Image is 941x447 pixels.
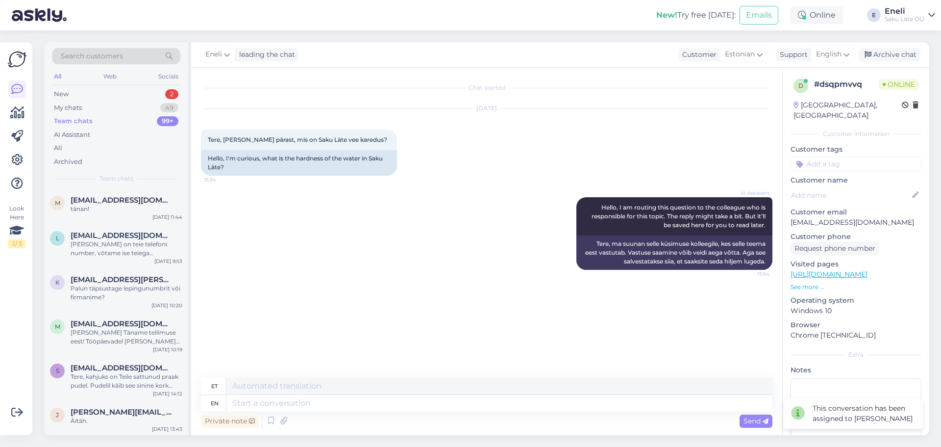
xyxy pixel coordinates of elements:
input: Add a tag [791,157,921,171]
div: [GEOGRAPHIC_DATA], [GEOGRAPHIC_DATA] [793,100,902,121]
p: Customer phone [791,232,921,242]
div: Saku Läte OÜ [885,15,924,23]
div: 2 / 3 [8,239,25,248]
span: m [55,199,60,207]
div: AI Assistant [54,130,90,140]
span: 15:54 [204,176,241,184]
p: [EMAIL_ADDRESS][DOMAIN_NAME] [791,217,921,228]
span: Eneli [205,49,222,60]
p: Visited pages [791,259,921,269]
p: Chrome [TECHNICAL_ID] [791,330,921,341]
div: [DATE] 10:20 [151,302,182,309]
span: Search customers [61,51,123,61]
span: Tere, [PERSON_NAME] pärast, mis on Saku Läte vee karedus? [208,136,387,143]
a: [URL][DOMAIN_NAME] [791,270,867,279]
div: Tere, ma suunan selle küsimuse kolleegile, kes selle teema eest vastutab. Vastuse saamine võib ve... [576,236,772,270]
div: en [211,395,219,412]
div: 2 [165,89,178,99]
div: My chats [54,103,82,113]
span: jelena@mesa.ee [71,408,173,417]
span: d [798,82,803,89]
span: l [56,235,59,242]
div: tänan! [71,205,182,213]
div: Archived [54,157,82,167]
div: Extra [791,350,921,359]
a: EneliSaku Läte OÜ [885,7,935,23]
span: Send [743,417,768,425]
div: All [54,143,62,153]
div: Request phone number [791,242,879,255]
p: Windows 10 [791,306,921,316]
div: Try free [DATE]: [656,9,736,21]
p: Operating system [791,295,921,306]
div: New [54,89,69,99]
div: Support [776,50,808,60]
span: Online [879,79,918,90]
p: See more ... [791,283,921,291]
b: New! [656,10,677,20]
p: Customer name [791,175,921,185]
div: Eneli [885,7,924,15]
div: [DATE] 9:53 [154,258,182,265]
span: Hello, I am routing this question to the colleague who is responsible for this topic. The reply m... [592,204,767,229]
div: Online [790,6,843,24]
div: Socials [156,70,180,83]
div: Palun täpsustage lepingunumbrit või firmanime? [71,284,182,302]
div: [DATE] 14:12 [153,390,182,397]
div: [DATE] 13:43 [152,425,182,433]
div: Archive chat [859,48,920,61]
span: Estonian [725,49,755,60]
div: All [52,70,63,83]
div: 99+ [157,116,178,126]
div: 49 [160,103,178,113]
div: et [211,378,218,394]
div: [PERSON_NAME] Täname tellimuse eest! Tööpäevadel [PERSON_NAME] 15.00-ni edastatud tellimused täid... [71,328,182,346]
div: Look Here [8,204,25,248]
div: E [867,8,881,22]
span: ladu@plastor.ee [71,231,173,240]
div: Team chats [54,116,93,126]
div: [DATE] 10:19 [153,346,182,353]
span: sanja0383@mail.ru [71,364,173,372]
div: # dsqpmvvq [814,79,879,90]
div: Äitäh. [71,417,182,425]
div: leading the chat [235,50,295,60]
span: k [55,279,60,286]
span: English [816,49,842,60]
span: Team chats [99,174,133,183]
span: 15:54 [733,270,769,278]
p: Customer email [791,207,921,217]
div: Chat started [201,83,772,92]
div: [DATE] 11:44 [152,213,182,221]
div: This conversation has been assigned to [PERSON_NAME] [813,403,915,424]
div: Private note [201,415,259,428]
span: majandus@sydalinna.edu.ee [71,196,173,205]
p: Notes [791,365,921,375]
span: majandus@sydalinna.edu.ee [71,319,173,328]
div: Hello, I'm curious, what is the hardness of the water in Saku Läte? [201,150,397,176]
button: Emails [740,6,778,25]
div: Web [101,70,119,83]
span: s [56,367,59,374]
div: [DATE] [201,104,772,113]
div: Tere, kahjuks on Teile sattunud praak pudel. Pudelil käib see sinine kork pealt ära, saate vee vä... [71,372,182,390]
p: Browser [791,320,921,330]
span: kerli-ene.erik@medita.ee [71,275,173,284]
div: Customer information [791,130,921,138]
img: Askly Logo [8,50,26,69]
span: m [55,323,60,330]
div: Customer [678,50,717,60]
span: j [56,411,59,419]
span: AI Assistant [733,189,769,197]
p: Customer tags [791,144,921,155]
div: [PERSON_NAME] on teie telefoni number, võtame ise teiega ühendust? [71,240,182,258]
input: Add name [791,190,910,201]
